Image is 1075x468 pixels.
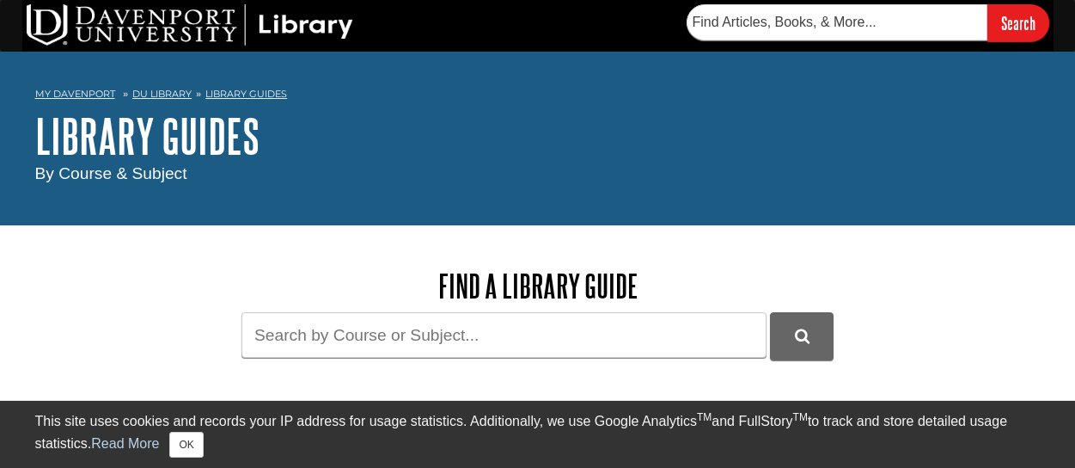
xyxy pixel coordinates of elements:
[795,329,809,344] i: Search Library Guides
[27,4,353,46] img: DU Library
[697,411,712,423] sup: TM
[687,4,987,40] input: Find Articles, Books, & More...
[35,110,1041,162] h1: Library Guides
[35,162,1041,187] div: By Course & Subject
[687,4,1049,41] form: Searches DU Library's articles, books, and more
[793,411,808,423] sup: TM
[987,4,1049,41] input: Search
[241,312,767,358] input: Search by Course or Subject...
[35,411,1041,458] div: This site uses cookies and records your IP address for usage statistics. Additionally, we use Goo...
[207,268,869,304] h2: Find a Library Guide
[205,88,287,100] a: Library Guides
[91,436,159,451] a: Read More
[169,432,203,458] button: Close
[132,88,192,100] a: DU Library
[35,83,1041,110] nav: breadcrumb
[35,87,115,102] a: My Davenport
